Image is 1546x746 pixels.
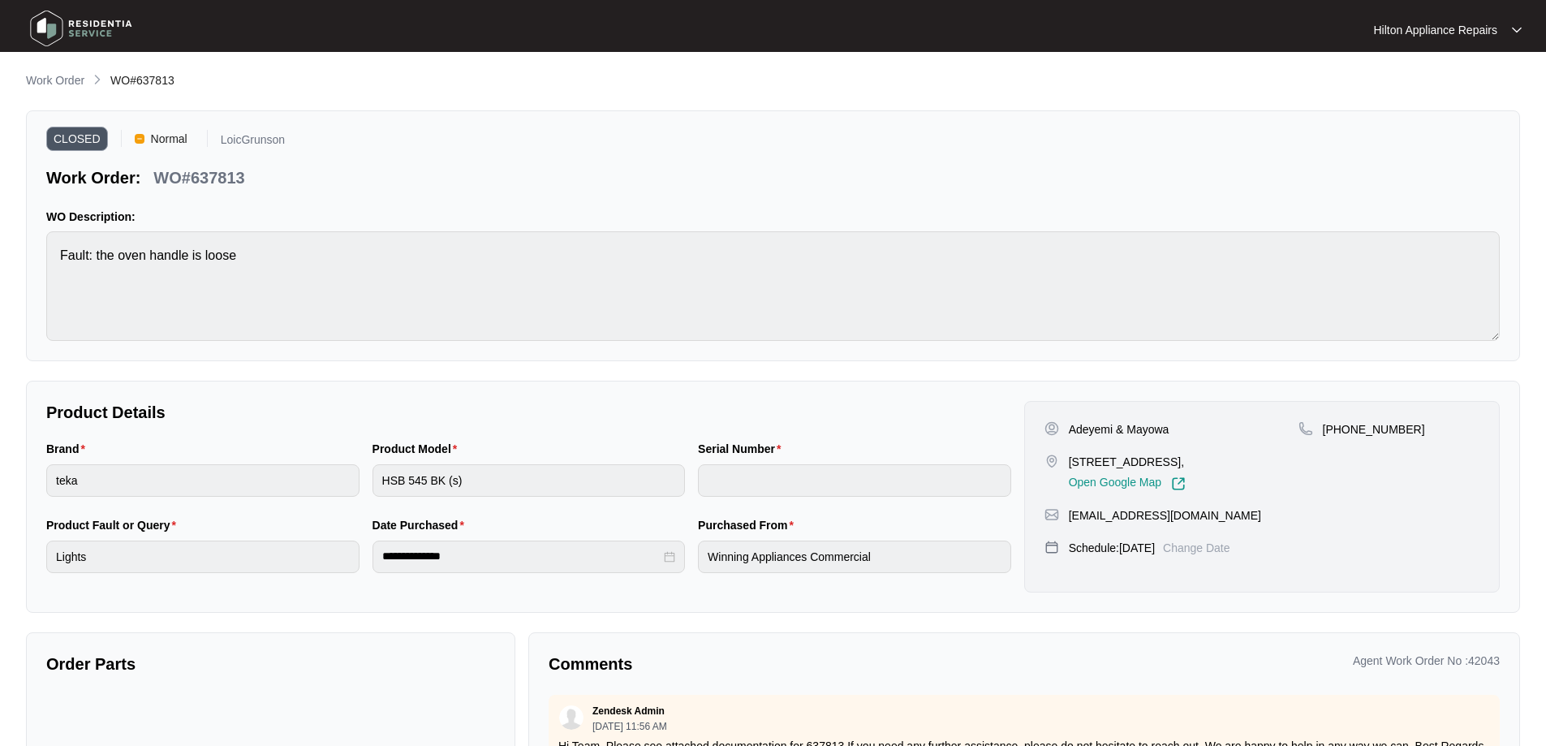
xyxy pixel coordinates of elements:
img: map-pin [1044,507,1059,522]
span: Normal [144,127,194,151]
img: dropdown arrow [1512,26,1522,34]
p: [DATE] 11:56 AM [592,722,667,731]
textarea: Fault: the oven handle is loose [46,231,1500,341]
label: Purchased From [698,517,800,533]
p: Order Parts [46,653,495,675]
label: Product Model [373,441,464,457]
p: LoicGrunson [221,134,285,151]
p: Work Order [26,72,84,88]
input: Product Model [373,464,686,497]
img: residentia service logo [24,4,138,53]
label: Product Fault or Query [46,517,183,533]
p: WO Description: [46,209,1500,225]
label: Date Purchased [373,517,471,533]
p: [PHONE_NUMBER] [1323,421,1425,438]
input: Serial Number [698,464,1011,497]
a: Work Order [23,72,88,90]
p: WO#637813 [153,166,244,189]
p: Product Details [46,401,1011,424]
a: Open Google Map [1069,476,1186,491]
input: Product Fault or Query [46,541,360,573]
p: Zendesk Admin [592,705,665,718]
img: map-pin [1044,540,1059,554]
p: [EMAIL_ADDRESS][DOMAIN_NAME] [1069,507,1261,524]
p: Schedule: [DATE] [1069,540,1155,556]
label: Brand [46,441,92,457]
p: Agent Work Order No : 42043 [1353,653,1500,669]
p: Comments [549,653,1013,675]
input: Date Purchased [382,548,661,565]
label: Serial Number [698,441,787,457]
p: [STREET_ADDRESS], [1069,454,1186,470]
p: Work Order: [46,166,140,189]
img: Vercel Logo [135,134,144,144]
input: Purchased From [698,541,1011,573]
img: chevron-right [91,73,104,86]
p: Change Date [1163,540,1230,556]
img: user-pin [1044,421,1059,436]
p: Adeyemi & Mayowa [1069,421,1169,438]
img: map-pin [1298,421,1313,436]
img: Link-External [1171,476,1186,491]
span: CLOSED [46,127,108,151]
span: WO#637813 [110,74,174,87]
p: Hilton Appliance Repairs [1373,22,1497,38]
img: map-pin [1044,454,1059,468]
img: user.svg [559,705,584,730]
input: Brand [46,464,360,497]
